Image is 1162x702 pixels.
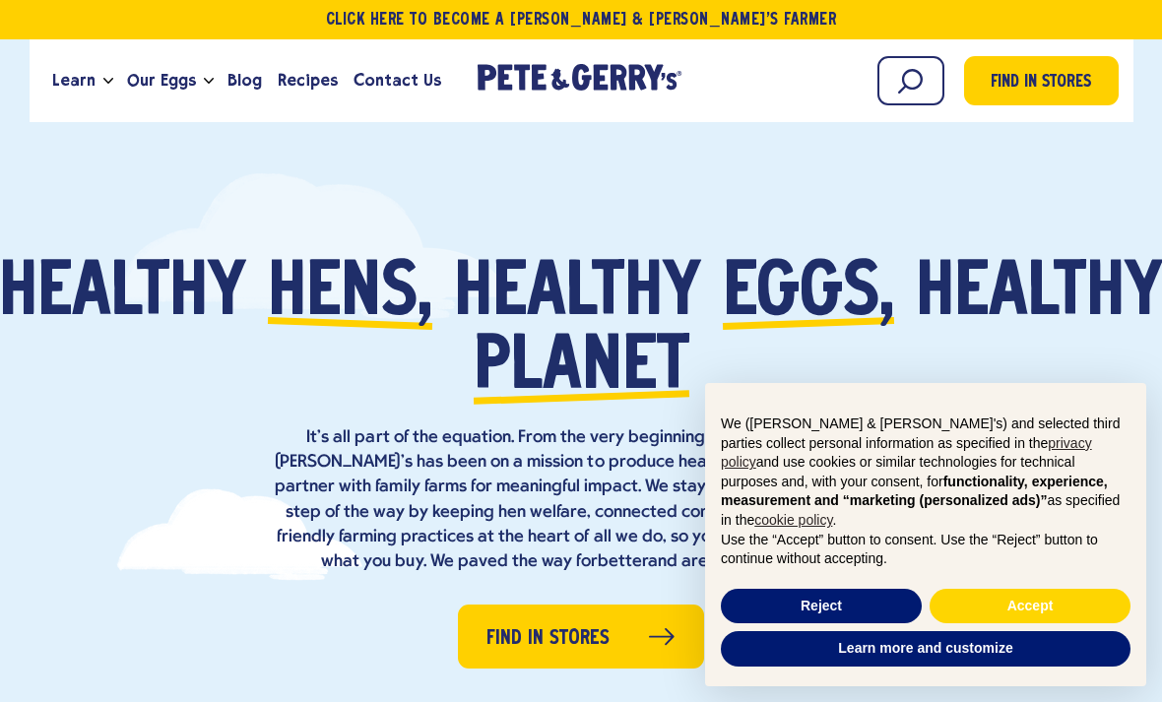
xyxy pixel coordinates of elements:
span: planet [474,332,689,406]
button: Open the dropdown menu for Our Eggs [204,78,214,85]
a: Our Eggs [119,54,204,107]
span: Our Eggs [127,68,196,93]
a: Blog [220,54,270,107]
p: Use the “Accept” button to consent. Use the “Reject” button to continue without accepting. [721,531,1130,569]
span: Find in Stores [991,70,1091,96]
a: Recipes [270,54,346,107]
a: Learn [44,54,103,107]
span: Blog [227,68,262,93]
button: Learn more and customize [721,631,1130,667]
span: hens, [268,258,432,332]
p: We ([PERSON_NAME] & [PERSON_NAME]'s) and selected third parties collect personal information as s... [721,415,1130,531]
a: cookie policy [754,512,832,528]
span: healthy [454,258,701,332]
strong: better [598,552,648,571]
a: Find in Stores [458,605,704,669]
a: Find in Stores [964,56,1119,105]
button: Reject [721,589,922,624]
p: It’s all part of the equation. From the very beginning, [PERSON_NAME] & [PERSON_NAME]’s has been ... [266,425,896,574]
span: Recipes [278,68,338,93]
span: eggs, [723,258,894,332]
input: Search [877,56,944,105]
a: Contact Us [346,54,449,107]
button: Open the dropdown menu for Learn [103,78,113,85]
span: Learn [52,68,96,93]
span: Contact Us [354,68,441,93]
button: Accept [930,589,1130,624]
span: Find in Stores [486,623,610,654]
